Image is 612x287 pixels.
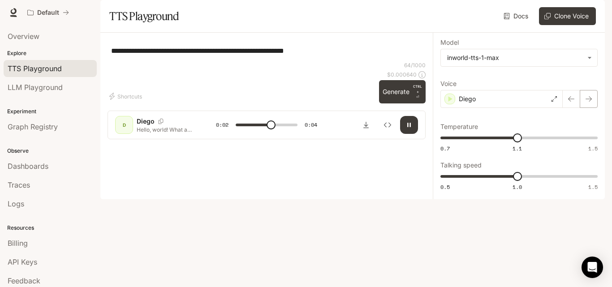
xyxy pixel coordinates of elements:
p: Temperature [440,124,478,130]
div: D [117,118,131,132]
button: Inspect [379,116,397,134]
span: 0.5 [440,183,450,191]
span: 1.5 [588,145,598,152]
span: 0:02 [216,120,228,129]
span: 1.1 [513,145,522,152]
p: Diego [459,94,476,103]
p: Voice [440,81,457,87]
button: Copy Voice ID [155,119,167,124]
p: Default [37,9,59,17]
button: All workspaces [23,4,73,21]
p: Model [440,39,459,46]
button: Shortcuts [108,89,146,103]
h1: TTS Playground [109,7,179,25]
span: 0:04 [305,120,317,129]
span: 1.5 [588,183,598,191]
p: Diego [137,117,155,126]
button: GenerateCTRL +⏎ [379,80,426,103]
div: Open Intercom Messenger [582,257,603,278]
div: inworld-tts-1-max [441,49,597,66]
div: inworld-tts-1-max [447,53,583,62]
p: $ 0.000640 [387,71,417,78]
p: 64 / 1000 [404,61,426,69]
button: Clone Voice [539,7,596,25]
p: CTRL + [413,84,422,94]
span: 0.7 [440,145,450,152]
p: ⏎ [413,84,422,100]
p: Talking speed [440,162,482,168]
p: Hello, world! What a wonderful day to be a text-to-speech model! [137,126,194,133]
a: Docs [502,7,532,25]
button: Download audio [357,116,375,134]
span: 1.0 [513,183,522,191]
